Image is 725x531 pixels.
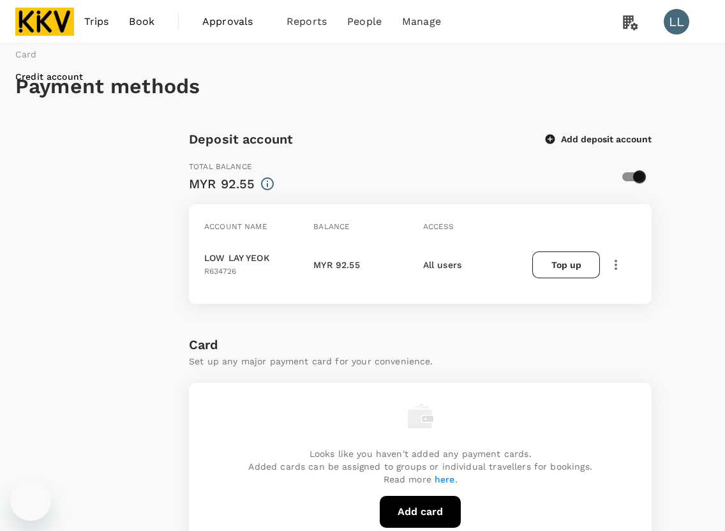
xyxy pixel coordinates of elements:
img: KKV Supply Chain Sdn Bhd [15,8,74,36]
button: Add card [380,496,461,528]
span: Trips [84,14,109,29]
li: Card [15,48,89,61]
span: Approvals [202,14,266,29]
p: MYR 92.55 [313,258,359,271]
img: empty [408,403,433,429]
div: MYR 92.55 [189,174,255,194]
iframe: Button to launch messaging window [10,480,51,521]
span: Balance [313,222,350,231]
p: Looks like you haven't added any payment cards. Added cards can be assigned to groups or individu... [248,447,592,486]
span: Book [129,14,154,29]
span: R634726 [204,267,236,276]
span: Total balance [189,162,252,171]
div: LL [664,9,689,34]
h6: Card [189,334,652,355]
a: here [435,474,455,484]
span: Access [423,222,454,231]
li: Credit account [15,70,89,83]
span: People [347,14,382,29]
span: Manage [402,14,441,29]
span: All users [423,260,461,270]
button: Top up [532,251,600,278]
p: Set up any major payment card for your convenience. [189,355,652,368]
button: Add deposit account [546,133,652,145]
span: Reports [287,14,327,29]
span: Account name [204,222,267,231]
h1: Payment methods [15,75,710,98]
p: LOW LAY YEOK [204,251,269,264]
h6: Deposit account [189,129,293,149]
